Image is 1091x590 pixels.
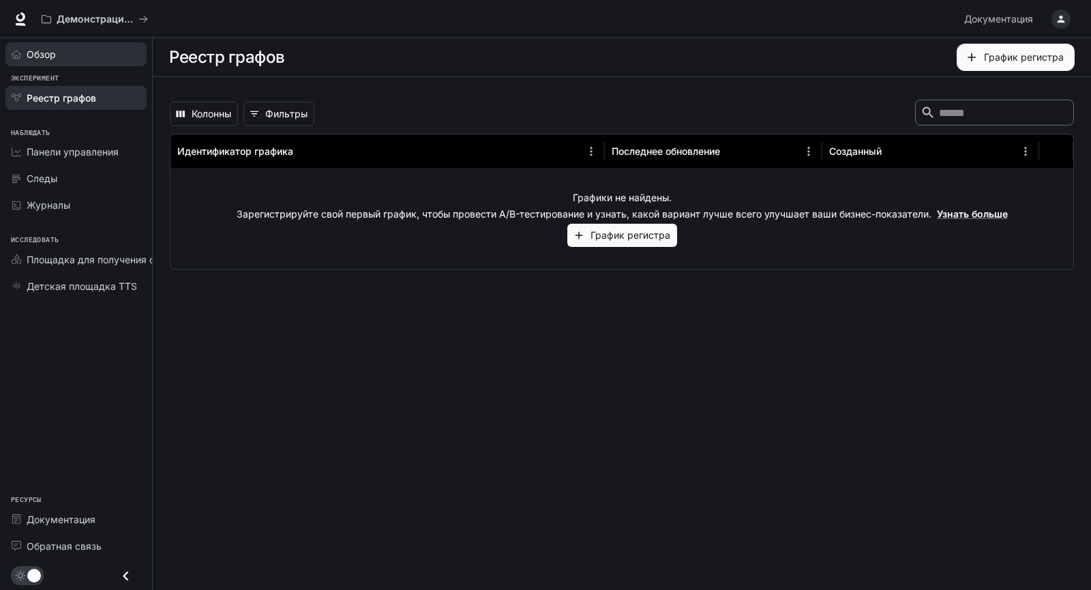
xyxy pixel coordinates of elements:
font: Фильтры [265,108,308,119]
a: Следы [5,166,147,190]
button: График регистра [957,44,1075,71]
font: Реестр графов [169,47,285,67]
font: Реестр графов [27,92,96,104]
font: Эксперимент [11,74,59,83]
font: Ресурсы [11,495,42,504]
a: Документация [959,5,1042,33]
a: Обзор [5,42,147,66]
font: Зарегистрируйте свой первый график, чтобы провести A/B-тестирование и узнать, какой вариант лучше... [237,208,931,220]
font: Графики не найдены. [573,192,672,203]
font: Наблюдать [11,128,50,137]
font: Детская площадка TTS [27,280,137,292]
a: Документация [5,507,147,531]
button: Все рабочие пространства [35,5,154,33]
button: Закрыть ящик [110,562,141,590]
font: Обратная связь [27,540,102,552]
span: Переключение темного режима [27,567,41,582]
font: Площадка для получения степени магистра права [27,254,265,265]
font: Созданный [829,145,882,157]
button: Сортировать [883,141,903,162]
a: Площадка для получения степени магистра права [5,248,271,271]
button: Меню [798,141,819,162]
a: Панели управления [5,140,147,164]
div: Поиск [915,100,1074,128]
button: Меню [1015,141,1036,162]
button: Сортировать [295,141,315,162]
a: Детская площадка TTS [5,274,147,298]
font: Исследовать [11,235,59,244]
font: Панели управления [27,146,119,158]
font: Журналы [27,199,70,211]
font: Идентификатор графика [177,145,293,157]
font: Документация [27,514,95,525]
button: Показать фильтры [243,102,314,126]
font: Демонстрации искусственного интеллекта в мире [57,13,304,25]
a: Обратная связь [5,534,147,558]
a: Журналы [5,193,147,217]
font: График регистра [984,51,1064,63]
font: Следы [27,173,57,184]
a: Реестр графов [5,86,147,110]
font: Документация [964,13,1033,25]
font: График регистра [591,229,670,241]
font: Обзор [27,48,56,60]
font: Колонны [192,108,231,119]
button: График регистра [567,224,677,246]
font: Последнее обновление [612,145,720,157]
a: Узнать больше [937,208,1008,220]
button: Меню [581,141,601,162]
button: Выберите столбцы [170,102,238,126]
button: Сортировать [721,141,742,162]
